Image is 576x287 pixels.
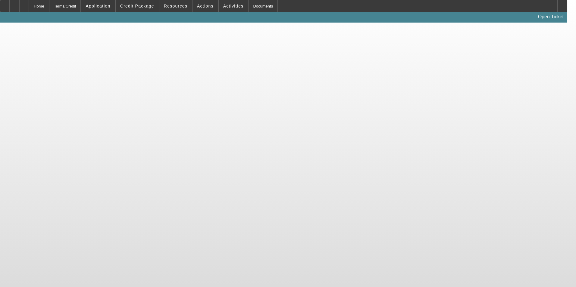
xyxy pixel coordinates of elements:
button: Credit Package [116,0,159,12]
button: Application [81,0,115,12]
a: Open Ticket [536,12,566,22]
span: Actions [197,4,214,8]
button: Resources [159,0,192,12]
button: Activities [219,0,248,12]
span: Activities [223,4,244,8]
span: Application [86,4,110,8]
span: Credit Package [120,4,154,8]
button: Actions [193,0,218,12]
span: Resources [164,4,187,8]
